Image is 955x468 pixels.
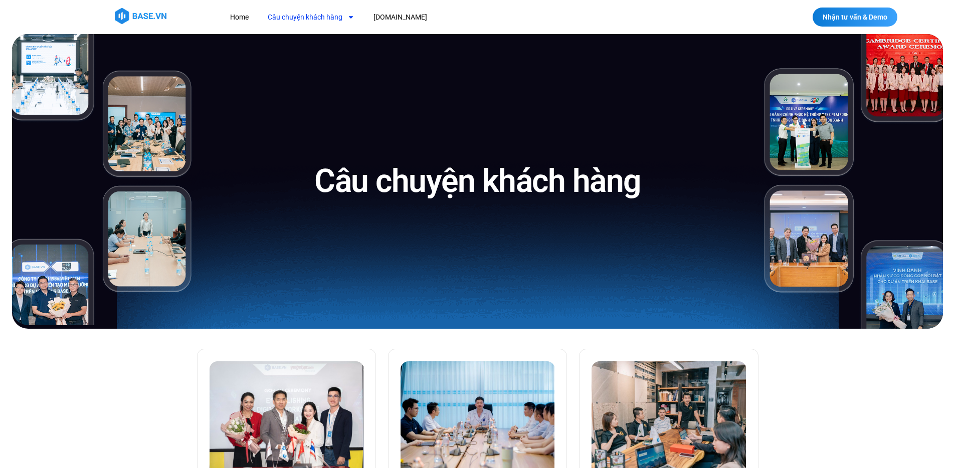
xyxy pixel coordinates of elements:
a: Home [223,8,256,27]
a: Nhận tư vấn & Demo [813,8,897,27]
span: Nhận tư vấn & Demo [823,14,887,21]
h1: Câu chuyện khách hàng [314,160,641,202]
nav: Menu [223,8,611,27]
a: Câu chuyện khách hàng [260,8,362,27]
a: [DOMAIN_NAME] [366,8,435,27]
